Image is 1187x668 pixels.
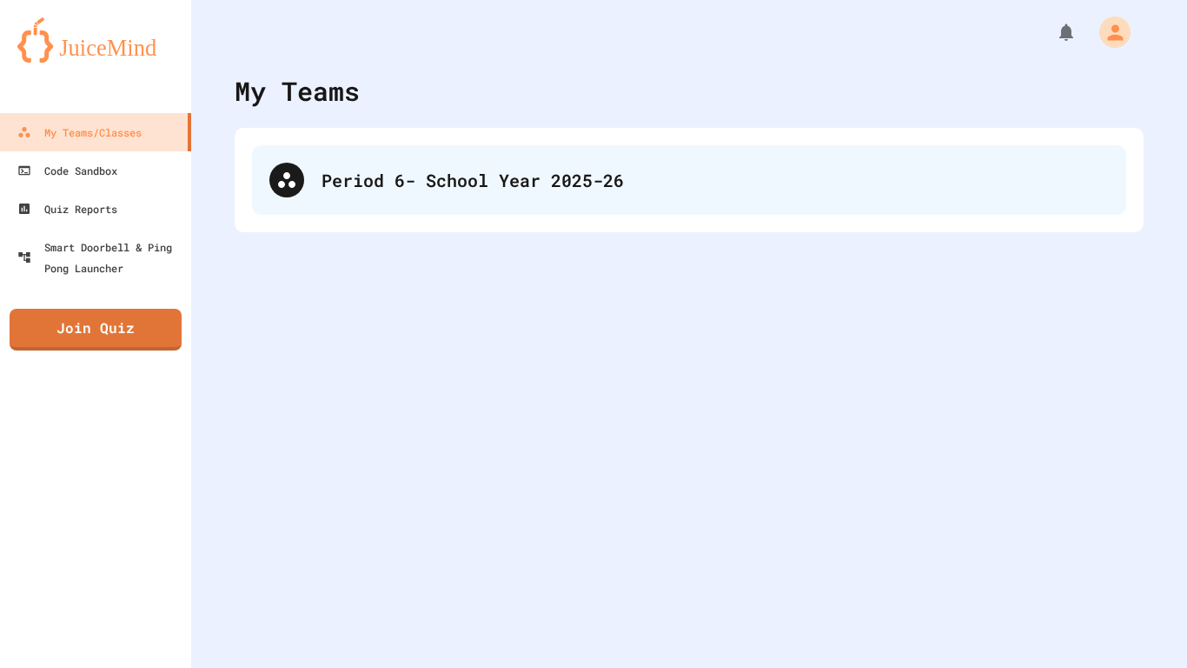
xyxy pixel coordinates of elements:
[17,122,142,143] div: My Teams/Classes
[17,17,174,63] img: logo-orange.svg
[235,71,360,110] div: My Teams
[252,145,1126,215] div: Period 6- School Year 2025-26
[10,309,182,351] a: Join Quiz
[17,237,184,278] div: Smart Doorbell & Ping Pong Launcher
[1081,12,1135,52] div: My Account
[17,198,117,219] div: Quiz Reports
[17,160,117,181] div: Code Sandbox
[322,167,1109,193] div: Period 6- School Year 2025-26
[1024,17,1081,47] div: My Notifications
